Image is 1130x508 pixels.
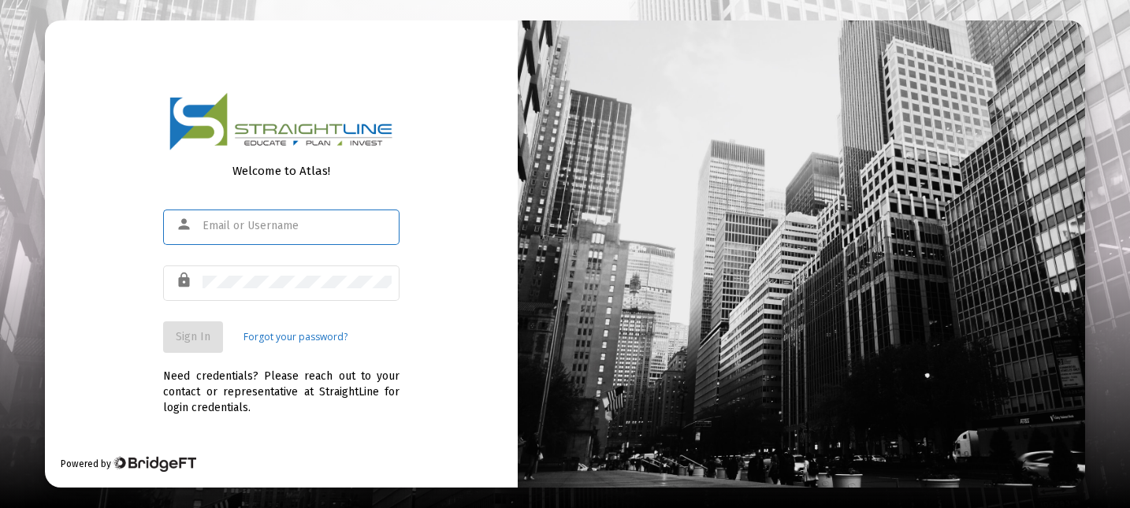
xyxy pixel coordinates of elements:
img: Bridge Financial Technology Logo [113,456,195,472]
mat-icon: person [176,215,195,234]
mat-icon: lock [176,271,195,290]
img: Logo [169,92,393,151]
div: Powered by [61,456,195,472]
div: Need credentials? Please reach out to your contact or representative at StraightLine for login cr... [163,353,400,416]
input: Email or Username [203,220,392,232]
div: Welcome to Atlas! [163,163,400,179]
button: Sign In [163,321,223,353]
a: Forgot your password? [243,329,348,345]
span: Sign In [176,330,210,343]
